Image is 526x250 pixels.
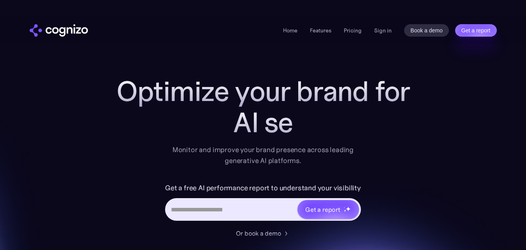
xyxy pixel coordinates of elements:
[455,24,497,37] a: Get a report
[165,182,361,194] label: Get a free AI performance report to understand your visibility
[404,24,449,37] a: Book a demo
[374,26,392,35] a: Sign in
[107,107,419,138] div: AI se
[30,24,88,37] img: cognizo logo
[236,229,290,238] a: Or book a demo
[344,207,345,208] img: star
[107,76,419,107] h1: Optimize your brand for
[310,27,331,34] a: Features
[344,209,347,212] img: star
[297,199,360,220] a: Get a reportstarstarstar
[346,206,351,211] img: star
[305,205,340,214] div: Get a report
[283,27,297,34] a: Home
[165,182,361,225] form: Hero URL Input Form
[236,229,281,238] div: Or book a demo
[30,24,88,37] a: home
[344,27,362,34] a: Pricing
[167,144,359,166] div: Monitor and improve your brand presence across leading generative AI platforms.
